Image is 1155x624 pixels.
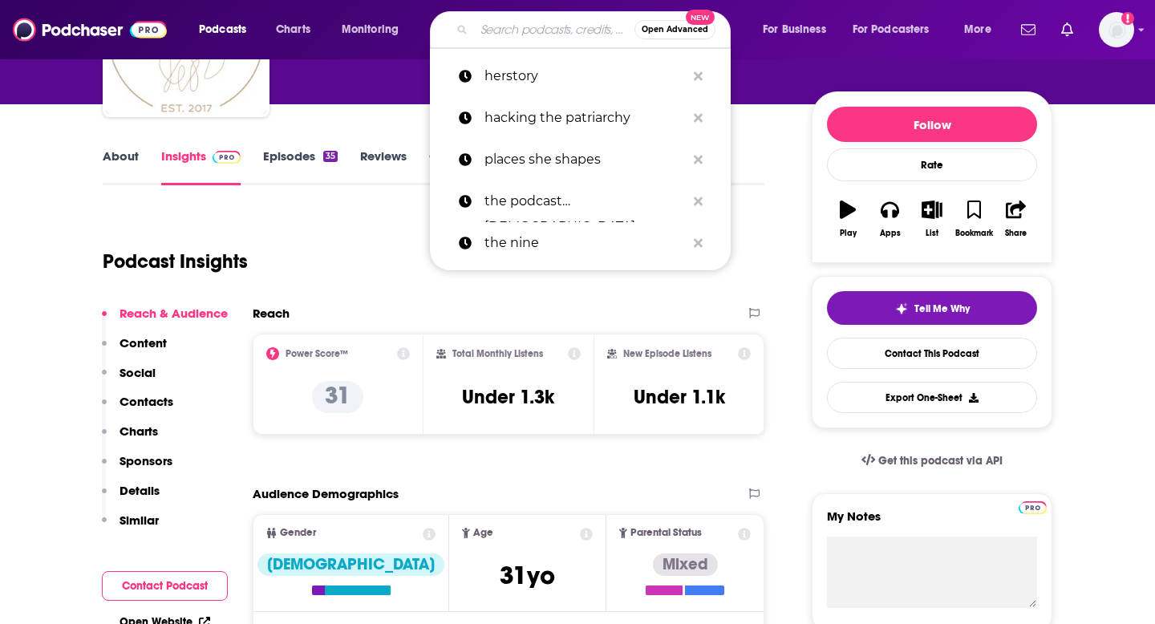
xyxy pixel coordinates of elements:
p: Social [120,365,156,380]
p: herstory [484,55,686,97]
span: More [964,18,991,41]
span: Monitoring [342,18,399,41]
h2: Power Score™ [286,348,348,359]
a: the nine [430,222,731,264]
button: Open AdvancedNew [634,20,715,39]
button: Apps [869,190,910,248]
img: Podchaser Pro [213,151,241,164]
h2: Audience Demographics [253,486,399,501]
button: Charts [102,423,158,453]
button: Details [102,483,160,513]
input: Search podcasts, credits, & more... [474,17,634,43]
div: Rate [827,148,1037,181]
a: hacking the patriarchy [430,97,731,139]
a: Reviews [360,148,407,185]
p: Contacts [120,394,173,409]
span: Charts [276,18,310,41]
span: Tell Me Why [914,302,970,315]
button: Play [827,190,869,248]
button: open menu [953,17,1011,43]
button: Contacts [102,394,173,423]
div: Share [1005,229,1027,238]
span: Parental Status [630,528,702,538]
p: Reach & Audience [120,306,228,321]
div: Play [840,229,857,238]
a: herstory [430,55,731,97]
a: Episodes35 [263,148,338,185]
p: Sponsors [120,453,172,468]
button: open menu [752,17,846,43]
a: Get this podcast via API [849,441,1015,480]
img: Podchaser - Follow, Share and Rate Podcasts [13,14,167,45]
p: the nine [484,222,686,264]
button: Content [102,335,167,365]
span: New [686,10,715,25]
button: Similar [102,513,159,542]
button: open menu [188,17,267,43]
a: Mixed [646,553,724,595]
a: [DEMOGRAPHIC_DATA] [257,553,444,595]
button: open menu [842,17,953,43]
span: Open Advanced [642,26,708,34]
h1: Podcast Insights [103,249,248,274]
h3: Under 1.1k [634,385,725,409]
span: Gender [280,528,316,538]
button: Bookmark [953,190,995,248]
svg: Add a profile image [1121,12,1134,25]
div: [DEMOGRAPHIC_DATA] [257,553,444,576]
div: Search podcasts, credits, & more... [445,11,746,48]
span: 31 yo [500,560,555,591]
button: Social [102,365,156,395]
a: Show notifications dropdown [1055,16,1080,43]
h3: Under 1.3k [462,385,554,409]
a: places she shapes [430,139,731,180]
button: Show profile menu [1099,12,1134,47]
p: Content [120,335,167,350]
a: Charts [265,17,320,43]
p: Details [120,483,160,498]
span: Logged in as redsetterpr [1099,12,1134,47]
a: Show notifications dropdown [1015,16,1042,43]
a: Contact This Podcast [827,338,1037,369]
h2: Reach [253,306,290,321]
button: Export One-Sheet [827,382,1037,413]
h2: Total Monthly Listens [452,348,543,359]
p: Charts [120,423,158,439]
label: My Notes [827,509,1037,537]
div: 35 [323,151,338,162]
a: Pro website [1019,499,1047,514]
a: 31yo [500,569,555,589]
a: About [103,148,139,185]
button: Share [995,190,1037,248]
button: Contact Podcast [102,571,228,601]
p: the podcast lady [484,180,686,222]
p: places she shapes [484,139,686,180]
div: Apps [880,229,901,238]
span: For Business [763,18,826,41]
img: tell me why sparkle [895,302,908,315]
button: Sponsors [102,453,172,483]
p: hacking the patriarchy [484,97,686,139]
div: Bookmark [955,229,993,238]
span: Get this podcast via API [878,454,1003,468]
button: Reach & Audience [102,306,228,335]
div: List [926,229,938,238]
button: open menu [330,17,419,43]
span: For Podcasters [853,18,930,41]
img: Podchaser Pro [1019,501,1047,514]
div: Mixed [653,553,718,576]
span: Age [473,528,493,538]
button: tell me why sparkleTell Me Why [827,291,1037,325]
a: InsightsPodchaser Pro [161,148,241,185]
img: User Profile [1099,12,1134,47]
button: List [911,190,953,248]
a: the podcast [DEMOGRAPHIC_DATA] [430,180,731,222]
span: Podcasts [199,18,246,41]
p: Similar [120,513,159,528]
h2: New Episode Listens [623,348,711,359]
button: Follow [827,107,1037,142]
p: 31 [312,381,363,413]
